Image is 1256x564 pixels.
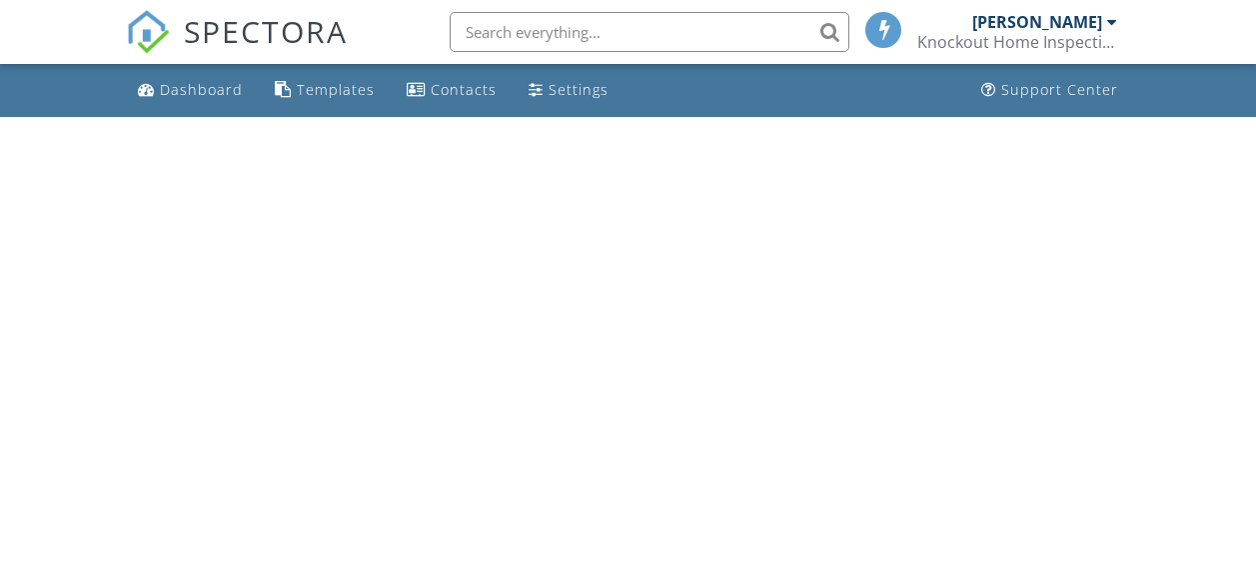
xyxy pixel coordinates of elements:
[130,72,251,109] a: Dashboard
[521,72,617,109] a: Settings
[1001,80,1118,99] div: Support Center
[399,72,505,109] a: Contacts
[973,72,1126,109] a: Support Center
[450,12,849,52] input: Search everything...
[431,80,497,99] div: Contacts
[549,80,609,99] div: Settings
[917,32,1117,52] div: Knockout Home Inspections LLC
[126,27,348,69] a: SPECTORA
[184,10,348,52] span: SPECTORA
[160,80,243,99] div: Dashboard
[267,72,383,109] a: Templates
[126,10,170,54] img: The Best Home Inspection Software - Spectora
[972,12,1102,32] div: [PERSON_NAME]
[297,80,375,99] div: Templates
